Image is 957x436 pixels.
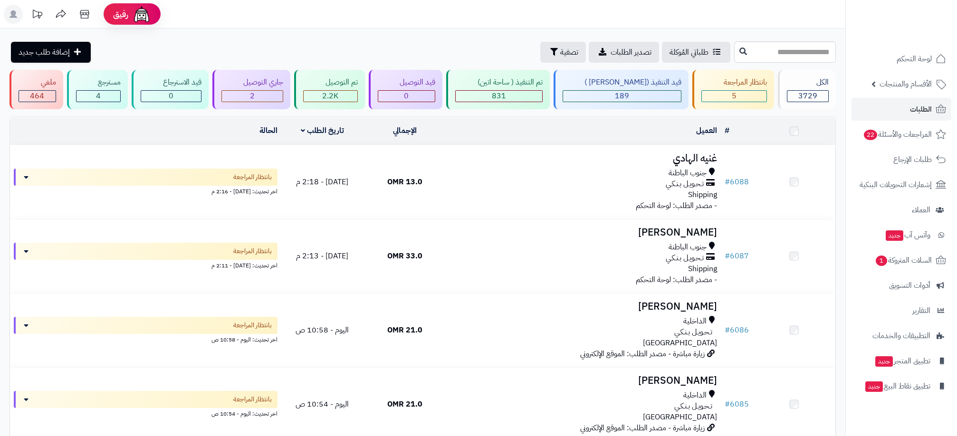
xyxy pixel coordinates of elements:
[221,77,284,88] div: جاري التوصيل
[872,329,930,342] span: التطبيقات والخدمات
[589,42,659,63] a: تصدير الطلبات
[725,324,749,336] a: #6086
[666,179,704,190] span: تـحـويـل بـنـكـي
[874,354,930,368] span: تطبيق المتجر
[798,90,817,102] span: 3729
[852,274,951,297] a: أدوات التسويق
[889,279,930,292] span: أدوات التسويق
[141,77,201,88] div: قيد الاسترجاع
[296,324,349,336] span: اليوم - 10:58 ص
[860,178,932,191] span: إشعارات التحويلات البنكية
[725,324,730,336] span: #
[865,381,883,392] span: جديد
[141,91,201,102] div: 0
[540,42,586,63] button: تصفية
[886,230,903,241] span: جديد
[132,5,151,24] img: ai-face.png
[669,168,707,179] span: جنوب الباطنة
[674,327,712,338] span: تـحـويـل بـنـكـي
[450,301,717,312] h3: [PERSON_NAME]
[233,321,272,330] span: بانتظار المراجعة
[211,70,293,109] a: جاري التوصيل 2
[725,176,730,188] span: #
[683,390,707,401] span: الداخلية
[65,70,130,109] a: مسترجع 4
[696,125,717,136] a: العميل
[296,250,348,262] span: [DATE] - 2:13 م
[169,90,173,102] span: 0
[725,250,749,262] a: #6087
[725,125,729,136] a: #
[688,189,717,200] span: Shipping
[892,11,948,31] img: logo-2.png
[387,250,422,262] span: 33.0 OMR
[863,128,932,141] span: المراجعات والأسئلة
[580,422,705,434] span: زيارة مباشرة - مصدر الطلب: الموقع الإلكتروني
[301,125,344,136] a: تاريخ الطلب
[552,70,691,109] a: قيد التنفيذ ([PERSON_NAME] ) 189
[732,90,737,102] span: 5
[852,249,951,272] a: السلات المتروكة1
[492,90,506,102] span: 831
[852,350,951,372] a: تطبيق المتجرجديد
[580,348,705,360] span: زيارة مباشرة - مصدر الطلب: الموقع الإلكتروني
[233,395,272,404] span: بانتظار المراجعة
[14,260,278,270] div: اخر تحديث: [DATE] - 2:11 م
[19,47,70,58] span: إضافة طلب جديد
[852,199,951,221] a: العملاء
[875,356,893,367] span: جديد
[322,90,338,102] span: 2.2K
[378,91,435,102] div: 0
[852,324,951,347] a: التطبيقات والخدمات
[776,70,838,109] a: الكل3729
[852,299,951,322] a: التقارير
[852,148,951,171] a: طلبات الإرجاع
[615,90,629,102] span: 189
[303,77,358,88] div: تم التوصيل
[222,91,283,102] div: 2
[250,90,255,102] span: 2
[444,70,552,109] a: تم التنفيذ ( ساحة اتين) 831
[702,91,766,102] div: 5
[880,77,932,91] span: الأقسام والمنتجات
[393,125,417,136] a: الإجمالي
[669,242,707,253] span: جنوب الباطنة
[456,91,542,102] div: 831
[725,250,730,262] span: #
[690,70,776,109] a: بانتظار المراجعة 5
[14,408,278,418] div: اخر تحديث: اليوم - 10:54 ص
[11,42,91,63] a: إضافة طلب جديد
[662,42,730,63] a: طلباتي المُوكلة
[864,379,930,393] span: تطبيق نقاط البيع
[8,70,65,109] a: ملغي 464
[446,219,721,293] td: - مصدر الطلب: لوحة التحكم
[450,227,717,238] h3: [PERSON_NAME]
[450,375,717,386] h3: [PERSON_NAME]
[643,411,717,423] span: [GEOGRAPHIC_DATA]
[560,47,578,58] span: تصفية
[674,401,712,412] span: تـحـويـل بـنـكـي
[611,47,651,58] span: تصدير الطلبات
[19,77,56,88] div: ملغي
[885,228,930,242] span: وآتس آب
[404,90,409,102] span: 0
[725,398,730,410] span: #
[446,145,721,219] td: - مصدر الطلب: لوحة التحكم
[897,52,932,66] span: لوحة التحكم
[30,90,44,102] span: 464
[688,263,717,275] span: Shipping
[563,91,681,102] div: 189
[450,153,717,164] h3: غنيه الهادي
[378,77,436,88] div: قيد التوصيل
[701,77,767,88] div: بانتظار المراجعة
[670,47,708,58] span: طلباتي المُوكلة
[259,125,278,136] a: الحالة
[910,103,932,116] span: الطلبات
[387,324,422,336] span: 21.0 OMR
[76,77,121,88] div: مسترجع
[875,255,888,266] span: 1
[863,129,878,141] span: 22
[292,70,367,109] a: تم التوصيل 2.2K
[725,398,749,410] a: #6085
[296,398,349,410] span: اليوم - 10:54 ص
